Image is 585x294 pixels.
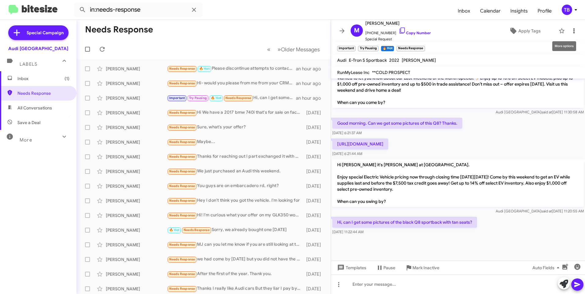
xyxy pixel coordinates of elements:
a: Profile [533,2,557,20]
span: Needs Response [184,228,210,232]
div: TB [562,5,572,15]
div: Sure, what's your offer? [167,124,304,131]
div: You guys are on embarcadero rd, right? [167,182,304,189]
span: Special Request [365,36,431,42]
button: Previous [263,43,274,56]
div: [DATE] [304,154,326,160]
div: Hi We have a 2017 bmw 740i that's for sale on facebook market right now My husbands number is [PH... [167,109,304,116]
nav: Page navigation example [264,43,323,56]
div: [PERSON_NAME] [106,198,167,204]
span: Needs Response [169,67,195,71]
span: said at [541,110,552,114]
a: Insights [505,2,533,20]
span: Needs Response [169,257,195,261]
div: [PERSON_NAME] [106,183,167,189]
div: Sorry, we already bought one [DATE] [167,226,304,233]
span: Apply Tags [518,25,541,36]
button: Mark Inactive [400,262,444,273]
div: [DATE] [304,242,326,248]
div: an hour ago [296,66,326,72]
button: Templates [331,262,371,273]
span: Needs Response [169,111,195,115]
div: [DATE] [304,198,326,204]
span: Needs Response [169,140,195,144]
div: [PERSON_NAME] [106,168,167,175]
div: [PERSON_NAME] [106,124,167,130]
button: TB [557,5,578,15]
div: Hey I don't think you got the vehicle. I'm looking for [167,197,304,204]
span: said at [541,209,552,213]
p: Good morning. Can we get some pictures of this Q8? Thanks. [332,118,462,129]
div: [DATE] [304,256,326,263]
div: [DATE] [304,227,326,233]
div: [DATE] [304,212,326,219]
span: **COLD PROSPECT [372,70,410,75]
small: Try Pausing [358,46,378,51]
span: [PERSON_NAME] [402,57,436,63]
button: Pause [371,262,400,273]
small: Important [337,46,356,51]
span: 🔥 Hot [199,67,210,71]
div: After the first of the year. Thank you. [167,270,304,277]
div: [PERSON_NAME] [106,139,167,145]
span: [DATE] 11:22:44 AM [332,230,363,234]
div: [PERSON_NAME] [106,95,167,101]
span: Audi [337,57,346,63]
span: [DATE] 6:21:44 AM [332,151,362,156]
span: Labels [20,61,37,67]
span: [DATE] 6:21:37 AM [332,130,362,135]
span: Pause [383,262,395,273]
span: Audi [GEOGRAPHIC_DATA] [DATE] 11:30:58 AM [496,110,584,114]
span: 🔥 Hot [211,96,221,100]
span: 2022 [389,57,399,63]
span: M [354,26,360,35]
span: Needs Response [169,155,195,159]
div: MJ can you let me know if you are still looking at this particular car? [167,241,304,248]
div: [PERSON_NAME] [106,286,167,292]
div: [DATE] [304,183,326,189]
span: E-Tron S Sportback [349,57,387,63]
a: Copy Number [399,31,431,35]
a: Inbox [453,2,475,20]
div: Thanks for reaching out I part exchanged it with Porsche Marin [167,153,304,160]
div: [PERSON_NAME] [106,66,167,72]
input: Search [74,2,203,17]
div: [DATE] [304,124,326,130]
div: [PERSON_NAME] [106,154,167,160]
span: Needs Response [225,96,252,100]
span: Needs Response [169,287,195,291]
p: [URL][DOMAIN_NAME] [332,138,388,149]
a: Special Campaign [8,25,69,40]
span: [PERSON_NAME] [365,20,431,27]
div: [PERSON_NAME] [106,212,167,219]
div: Hi, can I get some pictures of the black Q8 sportback with tan seats? [167,94,296,101]
div: [DATE] [304,286,326,292]
span: Needs Response [169,169,195,173]
div: an hour ago [296,80,326,86]
span: Needs Response [169,199,195,203]
span: Important [169,96,185,100]
span: » [278,46,281,53]
span: [PHONE_NUMBER] [365,27,431,36]
h1: Needs Response [85,25,153,35]
div: Hi- would you please from me from your CRM / leads database? Thank you. [167,80,296,87]
div: we had come by [DATE] but you did not have the new Q8 audi [PERSON_NAME] wanted. if you want to s... [167,256,304,263]
div: Hi! I'm curious what your offer on my GLK350 would be? Happy holidays to you! [167,212,304,219]
div: Maybe... [167,138,304,145]
div: More options [552,41,576,51]
span: Inbox [17,75,69,82]
div: [PERSON_NAME] [106,271,167,277]
span: Needs Response [169,184,195,188]
div: an hour ago [296,95,326,101]
button: Next [274,43,323,56]
span: More [20,137,32,143]
div: [DATE] [304,139,326,145]
span: Needs Response [169,272,195,276]
div: [PERSON_NAME] [106,80,167,86]
p: Hi [PERSON_NAME] it's [PERSON_NAME] at [GEOGRAPHIC_DATA]. Enjoy special Electric Vehicle pricing ... [332,159,584,207]
span: Templates [336,262,366,273]
div: [DATE] [304,110,326,116]
div: Audi [GEOGRAPHIC_DATA] [8,46,68,52]
span: Older Messages [281,46,320,53]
